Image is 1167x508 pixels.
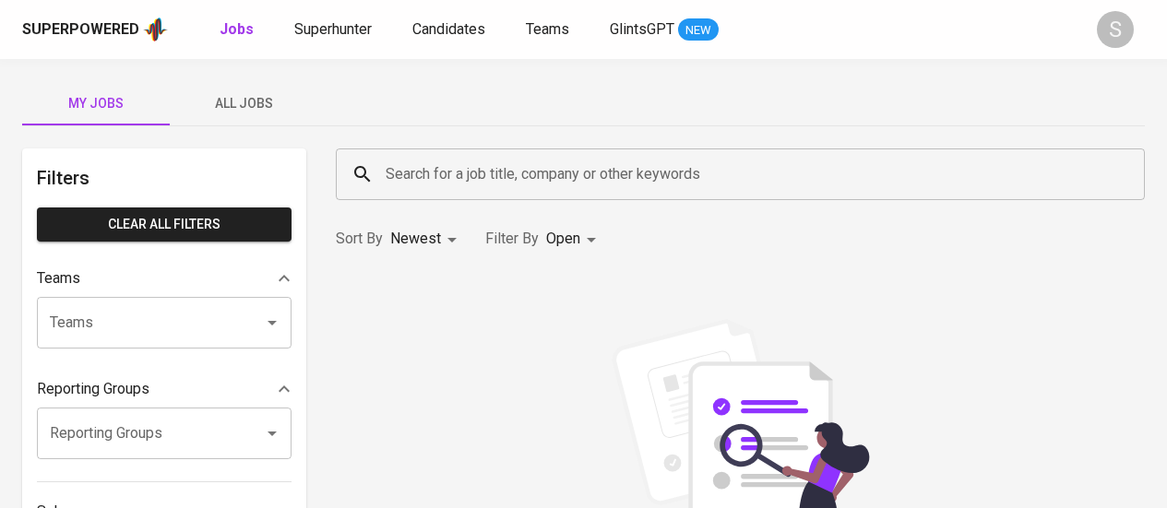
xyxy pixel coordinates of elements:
span: Candidates [412,20,485,38]
div: Teams [37,260,292,297]
span: Open [546,230,580,247]
div: S [1097,11,1134,48]
button: Open [259,420,285,446]
button: Clear All filters [37,207,292,242]
button: Open [259,310,285,336]
p: Sort By [336,228,383,250]
a: Superhunter [294,18,375,41]
p: Reporting Groups [37,378,149,400]
p: Newest [390,228,441,250]
p: Teams [37,267,80,289]
a: Candidates [412,18,489,41]
span: Teams [526,20,569,38]
span: My Jobs [33,92,159,115]
img: app logo [143,16,168,43]
a: Teams [526,18,573,41]
div: Open [546,222,602,256]
p: Filter By [485,228,539,250]
a: Jobs [220,18,257,41]
div: Superpowered [22,19,139,41]
span: All Jobs [181,92,306,115]
h6: Filters [37,163,292,193]
span: GlintsGPT [610,20,674,38]
b: Jobs [220,20,254,38]
div: Newest [390,222,463,256]
a: GlintsGPT NEW [610,18,719,41]
span: Superhunter [294,20,372,38]
div: Reporting Groups [37,371,292,408]
span: NEW [678,21,719,40]
span: Clear All filters [52,213,277,236]
a: Superpoweredapp logo [22,16,168,43]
